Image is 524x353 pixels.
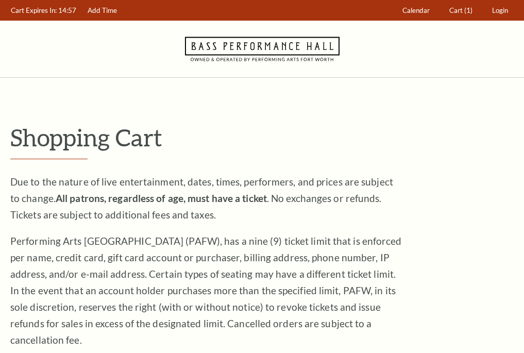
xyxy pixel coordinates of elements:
[445,1,478,21] a: Cart (1)
[402,6,430,14] span: Calendar
[10,233,402,348] p: Performing Arts [GEOGRAPHIC_DATA] (PAFW), has a nine (9) ticket limit that is enforced per name, ...
[398,1,435,21] a: Calendar
[10,176,393,221] span: Due to the nature of live entertainment, dates, times, performers, and prices are subject to chan...
[464,6,472,14] span: (1)
[56,192,267,204] strong: All patrons, regardless of age, must have a ticket
[11,6,57,14] span: Cart Expires In:
[492,6,508,14] span: Login
[58,6,76,14] span: 14:57
[10,124,514,150] p: Shopping Cart
[449,6,463,14] span: Cart
[83,1,122,21] a: Add Time
[487,1,513,21] a: Login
